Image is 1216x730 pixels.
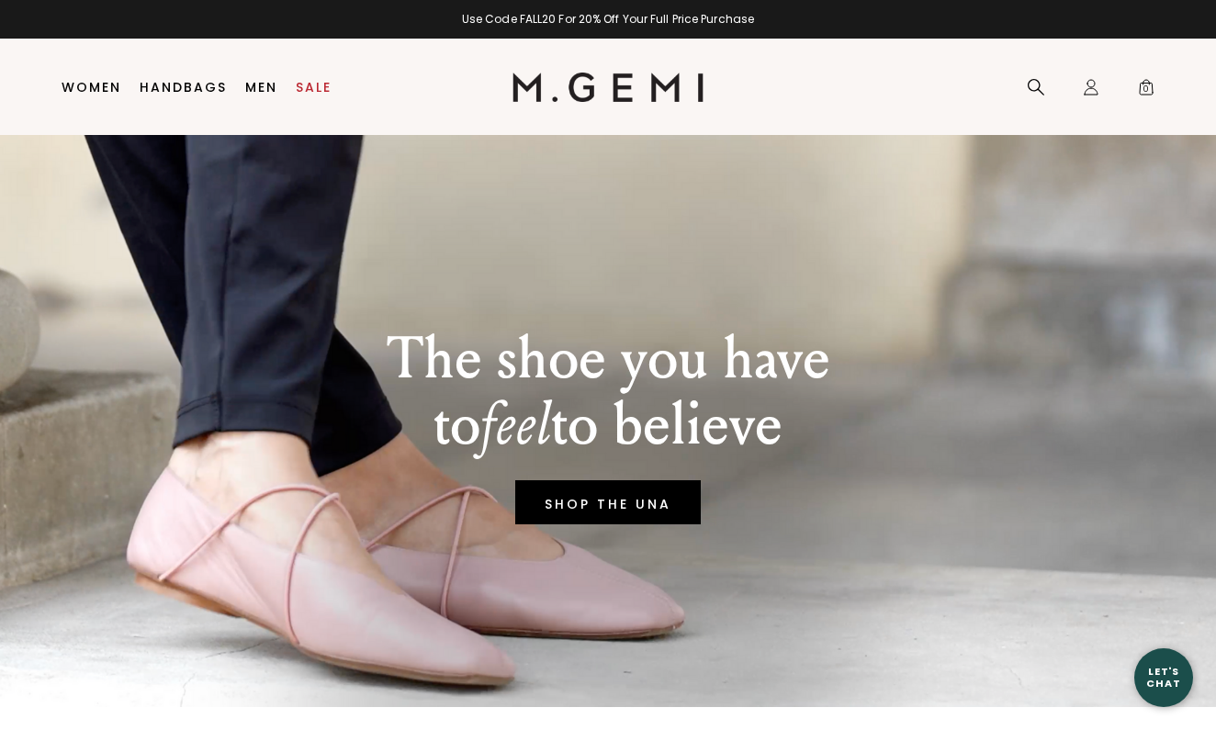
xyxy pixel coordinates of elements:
[140,80,227,95] a: Handbags
[296,80,332,95] a: Sale
[62,80,121,95] a: Women
[1137,82,1155,100] span: 0
[245,80,277,95] a: Men
[480,389,551,460] em: feel
[387,392,830,458] p: to to believe
[515,480,701,524] a: SHOP THE UNA
[387,326,830,392] p: The shoe you have
[1134,666,1193,689] div: Let's Chat
[512,73,704,102] img: M.Gemi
